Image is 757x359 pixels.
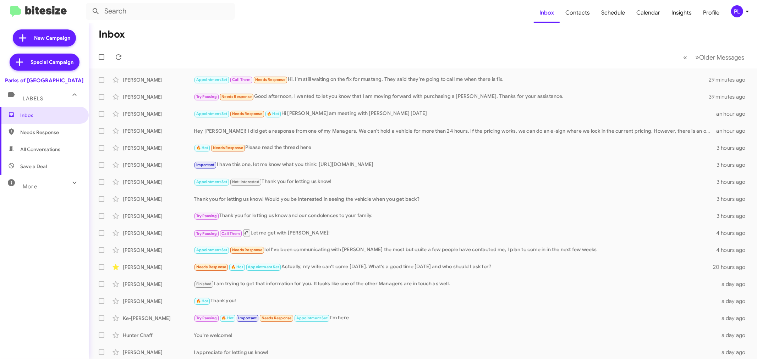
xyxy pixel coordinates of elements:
div: a day ago [716,332,751,339]
span: 🔥 Hot [196,299,208,303]
div: [PERSON_NAME] [123,195,194,203]
a: Calendar [631,2,666,23]
div: [PERSON_NAME] [123,298,194,305]
div: Thank you for letting us know! [194,178,716,186]
div: Thank you! [194,297,716,305]
span: « [683,53,687,62]
span: Labels [23,95,43,102]
div: Thank you for letting us know and our condolences to your family. [194,212,716,220]
span: Try Pausing [196,231,217,236]
div: [PERSON_NAME] [123,230,194,237]
span: Appointment Set [196,77,227,82]
span: 🔥 Hot [221,316,234,320]
div: Hey [PERSON_NAME]! I did get a response from one of my Managers. We can't hold a vehicle for more... [194,127,716,134]
span: Needs Response [232,111,262,116]
a: Schedule [596,2,631,23]
span: Important [196,162,215,167]
button: PL [725,5,749,17]
span: Insights [666,2,697,23]
div: a day ago [716,315,751,322]
div: an hour ago [716,127,751,134]
span: All Conversations [20,146,60,153]
button: Previous [679,50,691,65]
span: 🔥 Hot [196,145,208,150]
span: Finished [196,282,212,286]
span: 🔥 Hot [267,111,279,116]
div: 3 hours ago [716,161,751,169]
div: 3 hours ago [716,144,751,151]
div: [PERSON_NAME] [123,161,194,169]
span: Needs Response [213,145,243,150]
span: Call Them [232,77,251,82]
div: [PERSON_NAME] [123,93,194,100]
div: [PERSON_NAME] [123,247,194,254]
span: More [23,183,37,190]
div: 3 hours ago [716,212,751,220]
span: Appointment Set [196,111,227,116]
span: Needs Response [262,316,292,320]
span: Save a Deal [20,163,47,170]
span: Special Campaign [31,59,74,66]
span: Needs Response [221,94,252,99]
div: Please read the thread here [194,144,716,152]
div: I'm here [194,314,716,322]
span: New Campaign [34,34,70,42]
div: [PERSON_NAME] [123,127,194,134]
span: Appointment Set [296,316,328,320]
div: Let me get with [PERSON_NAME]! [194,228,716,237]
span: Needs Response [232,248,262,252]
div: lol I've been communicating with [PERSON_NAME] the most but quite a few people have contacted me,... [194,246,716,254]
span: Important [238,316,257,320]
div: [PERSON_NAME] [123,178,194,186]
div: Actually, my wife can't come [DATE]. What's a good time [DATE] and who should I ask for? [194,263,713,271]
div: an hour ago [716,110,751,117]
div: Parks of [GEOGRAPHIC_DATA] [5,77,84,84]
div: [PERSON_NAME] [123,110,194,117]
div: PL [731,5,743,17]
div: [PERSON_NAME] [123,212,194,220]
div: [PERSON_NAME] [123,349,194,356]
div: 29 minutes ago [709,76,751,83]
span: Call Them [221,231,240,236]
span: Appointment Set [248,265,279,269]
span: Needs Response [255,77,285,82]
div: [PERSON_NAME] [123,144,194,151]
a: Contacts [560,2,596,23]
div: Ke-[PERSON_NAME] [123,315,194,322]
div: I appreciate for letting us know! [194,349,716,356]
span: Try Pausing [196,94,217,99]
span: Appointment Set [196,248,227,252]
div: a day ago [716,298,751,305]
a: Special Campaign [10,54,79,71]
span: Needs Response [20,129,81,136]
div: a day ago [716,281,751,288]
div: Thank you for letting us know! Would you be interested in seeing the vehicle when you get back? [194,195,716,203]
span: Try Pausing [196,316,217,320]
a: Profile [697,2,725,23]
a: New Campaign [13,29,76,46]
input: Search [86,3,235,20]
h1: Inbox [99,29,125,40]
span: » [695,53,699,62]
div: 3 hours ago [716,195,751,203]
span: 🔥 Hot [231,265,243,269]
span: Try Pausing [196,214,217,218]
div: [PERSON_NAME] [123,281,194,288]
div: 39 minutes ago [709,93,751,100]
span: Needs Response [196,265,226,269]
div: Hi [PERSON_NAME] am meeting with [PERSON_NAME] [DATE] [194,110,716,118]
div: 20 hours ago [713,264,751,271]
div: 3 hours ago [716,178,751,186]
span: Inbox [20,112,81,119]
span: Appointment Set [196,179,227,184]
div: [PERSON_NAME] [123,264,194,271]
div: You're welcome! [194,332,716,339]
a: Inbox [534,2,560,23]
div: I have this one, let me know what you think: [URL][DOMAIN_NAME] [194,161,716,169]
div: Hi. I'm still waiting on the fix for mustang. They said they're going to call me when there is fix. [194,76,709,84]
div: I am trying to get that information for you. It looks like one of the other Managers are in touch... [194,280,716,288]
